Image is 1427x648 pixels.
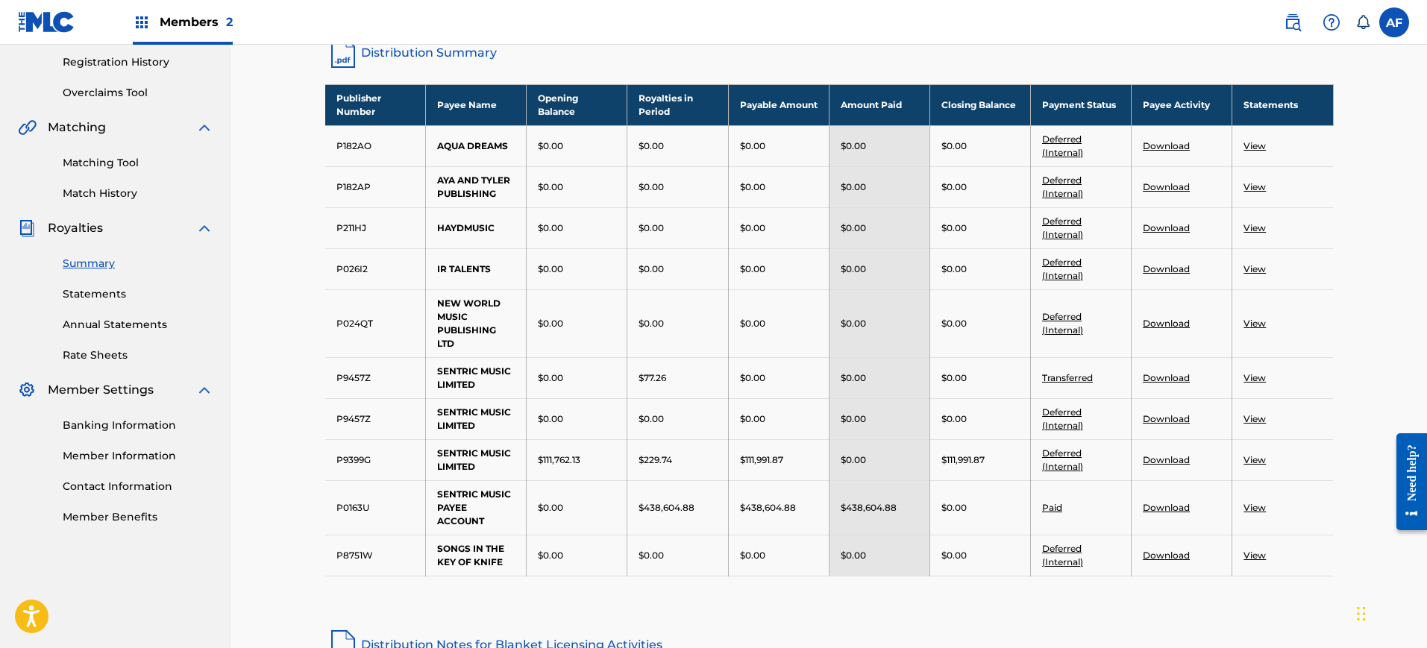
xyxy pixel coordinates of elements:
[841,180,866,194] p: $0.00
[325,289,426,357] td: P024QT
[1243,502,1266,513] a: View
[63,256,213,271] a: Summary
[1042,502,1062,513] a: Paid
[740,549,765,562] p: $0.00
[1385,422,1427,542] iframe: Resource Center
[841,412,866,426] p: $0.00
[1143,502,1190,513] a: Download
[195,119,213,136] img: expand
[48,381,154,399] span: Member Settings
[829,84,929,125] th: Amount Paid
[48,219,103,237] span: Royalties
[941,453,985,467] p: $111,991.87
[63,509,213,525] a: Member Benefits
[195,381,213,399] img: expand
[426,398,527,439] td: SENTRIC MUSIC LIMITED
[538,412,563,426] p: $0.00
[538,262,563,276] p: $0.00
[1143,222,1190,233] a: Download
[160,13,233,31] span: Members
[48,119,106,136] span: Matching
[1243,140,1266,151] a: View
[1357,591,1366,636] div: Drag
[740,262,765,276] p: $0.00
[841,317,866,330] p: $0.00
[941,371,967,385] p: $0.00
[325,125,426,166] td: P182AO
[1143,454,1190,465] a: Download
[639,371,666,385] p: $77.26
[841,371,866,385] p: $0.00
[639,412,664,426] p: $0.00
[740,371,765,385] p: $0.00
[527,84,627,125] th: Opening Balance
[1243,550,1266,561] a: View
[226,15,233,29] span: 2
[941,549,967,562] p: $0.00
[325,480,426,535] td: P0163U
[538,139,563,153] p: $0.00
[1042,406,1083,431] a: Deferred (Internal)
[18,11,75,33] img: MLC Logo
[941,317,967,330] p: $0.00
[929,84,1030,125] th: Closing Balance
[1284,13,1302,31] img: search
[1143,372,1190,383] a: Download
[1243,372,1266,383] a: View
[325,35,1334,71] a: Distribution Summary
[639,501,694,515] p: $438,604.88
[639,262,664,276] p: $0.00
[740,501,796,515] p: $438,604.88
[426,125,527,166] td: AQUA DREAMS
[538,549,563,562] p: $0.00
[1143,140,1190,151] a: Download
[941,180,967,194] p: $0.00
[841,139,866,153] p: $0.00
[740,453,783,467] p: $111,991.87
[1243,263,1266,274] a: View
[740,317,765,330] p: $0.00
[1243,413,1266,424] a: View
[841,262,866,276] p: $0.00
[1143,318,1190,329] a: Download
[426,535,527,576] td: SONGS IN THE KEY OF KNIFE
[325,166,426,207] td: P182AP
[1042,133,1083,158] a: Deferred (Internal)
[1132,84,1232,125] th: Payee Activity
[426,84,527,125] th: Payee Name
[426,357,527,398] td: SENTRIC MUSIC LIMITED
[1143,550,1190,561] a: Download
[841,549,866,562] p: $0.00
[18,381,36,399] img: Member Settings
[1042,311,1083,336] a: Deferred (Internal)
[63,85,213,101] a: Overclaims Tool
[325,357,426,398] td: P9457Z
[740,139,765,153] p: $0.00
[426,166,527,207] td: AYA AND TYLER PUBLISHING
[1042,372,1093,383] a: Transferred
[538,371,563,385] p: $0.00
[538,180,563,194] p: $0.00
[639,549,664,562] p: $0.00
[639,139,664,153] p: $0.00
[1352,576,1427,648] iframe: Chat Widget
[740,412,765,426] p: $0.00
[639,453,672,467] p: $229.74
[426,289,527,357] td: NEW WORLD MUSIC PUBLISHING LTD
[1355,15,1370,30] div: Notifications
[18,119,37,136] img: Matching
[325,207,426,248] td: P211HJ
[63,54,213,70] a: Registration History
[538,501,563,515] p: $0.00
[538,317,563,330] p: $0.00
[63,448,213,464] a: Member Information
[740,180,765,194] p: $0.00
[426,207,527,248] td: HAYDMUSIC
[538,453,580,467] p: $111,762.13
[195,219,213,237] img: expand
[1030,84,1131,125] th: Payment Status
[325,439,426,480] td: P9399G
[63,155,213,171] a: Matching Tool
[1143,413,1190,424] a: Download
